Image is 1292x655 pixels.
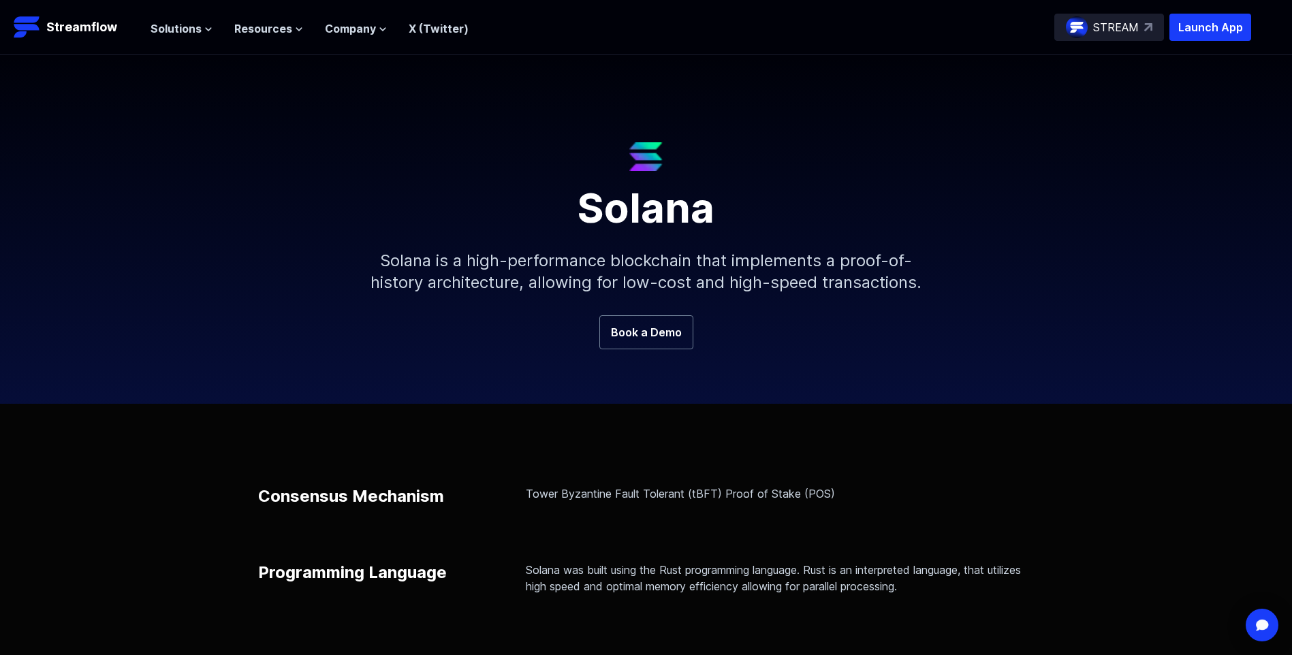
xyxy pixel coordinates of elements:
h1: Solana [319,171,973,228]
p: Solana was built using the Rust programming language. Rust is an interpreted language, that utili... [526,562,1035,594]
p: STREAM [1093,19,1139,35]
div: Open Intercom Messenger [1246,609,1278,641]
span: Company [325,20,376,37]
button: Launch App [1169,14,1251,41]
a: Book a Demo [599,315,693,349]
span: Resources [234,20,292,37]
img: Streamflow Logo [14,14,41,41]
button: Solutions [151,20,212,37]
button: Company [325,20,387,37]
img: streamflow-logo-circle.png [1066,16,1088,38]
p: Tower Byzantine Fault Tolerant (tBFT) Proof of Stake (POS) [526,485,1035,502]
p: Streamflow [46,18,117,37]
a: Streamflow [14,14,137,41]
img: Solana [629,142,663,171]
p: Programming Language [258,562,447,584]
p: Solana is a high-performance blockchain that implements a proof-of-history architecture, allowing... [353,228,939,315]
button: Resources [234,20,303,37]
img: top-right-arrow.svg [1144,23,1152,31]
a: X (Twitter) [409,22,469,35]
span: Solutions [151,20,202,37]
p: Consensus Mechanism [258,485,444,507]
a: STREAM [1054,14,1164,41]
